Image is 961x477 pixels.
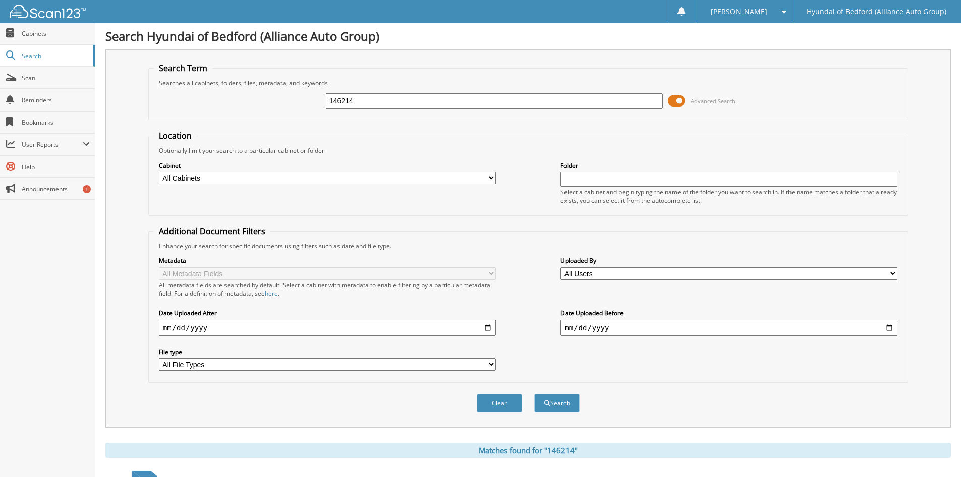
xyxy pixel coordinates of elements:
legend: Additional Document Filters [154,226,270,237]
a: here [265,289,278,298]
span: Advanced Search [691,97,736,105]
span: Scan [22,74,90,82]
input: end [560,320,897,336]
span: Announcements [22,185,90,193]
legend: Location [154,130,197,141]
span: Cabinets [22,29,90,38]
span: Search [22,51,88,60]
span: Bookmarks [22,118,90,127]
label: Uploaded By [560,256,897,265]
div: Matches found for "146214" [105,443,951,458]
input: start [159,320,496,336]
span: Hyundai of Bedford (Alliance Auto Group) [807,9,946,15]
span: User Reports [22,140,83,149]
div: Searches all cabinets, folders, files, metadata, and keywords [154,79,902,87]
label: Folder [560,161,897,170]
legend: Search Term [154,63,212,74]
label: Metadata [159,256,496,265]
label: Cabinet [159,161,496,170]
div: Select a cabinet and begin typing the name of the folder you want to search in. If the name match... [560,188,897,205]
button: Clear [477,394,522,412]
label: Date Uploaded Before [560,309,897,317]
div: All metadata fields are searched by default. Select a cabinet with metadata to enable filtering b... [159,281,496,298]
img: scan123-logo-white.svg [10,5,86,18]
div: 1 [83,185,91,193]
div: Enhance your search for specific documents using filters such as date and file type. [154,242,902,250]
button: Search [534,394,580,412]
label: File type [159,348,496,356]
label: Date Uploaded After [159,309,496,317]
span: Help [22,163,90,171]
h1: Search Hyundai of Bedford (Alliance Auto Group) [105,28,951,44]
span: Reminders [22,96,90,104]
span: [PERSON_NAME] [711,9,767,15]
div: Optionally limit your search to a particular cabinet or folder [154,146,902,155]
